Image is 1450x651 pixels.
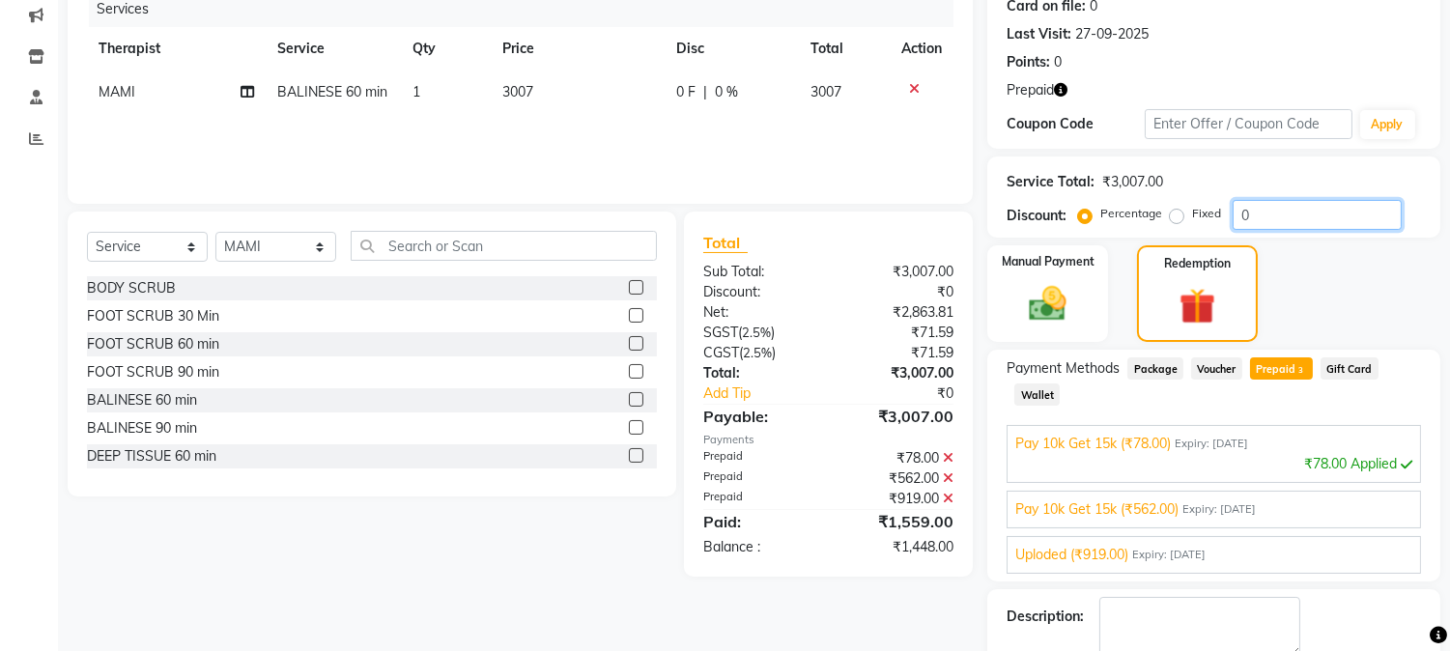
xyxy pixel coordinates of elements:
span: 0 F [676,82,696,102]
span: MAMI [99,83,135,100]
div: Service Total: [1007,172,1095,192]
span: Package [1127,357,1183,380]
div: FOOT SCRUB 30 Min [87,306,219,326]
div: FOOT SCRUB 90 min [87,362,219,382]
button: Apply [1360,110,1415,139]
div: DEEP TISSUE 60 min [87,446,216,467]
div: ₹78.00 [829,448,969,468]
div: Discount: [1007,206,1066,226]
span: Payment Methods [1007,358,1120,379]
span: Voucher [1191,357,1242,380]
span: 0 % [715,82,738,102]
div: Prepaid [689,448,829,468]
span: Total [703,233,748,253]
span: Pay 10k Get 15k (₹78.00) [1015,434,1171,454]
div: ₹0 [829,282,969,302]
img: _cash.svg [1017,282,1078,325]
div: Payments [703,432,953,448]
div: Last Visit: [1007,24,1071,44]
div: ₹1,559.00 [829,510,969,533]
div: ₹3,007.00 [829,405,969,428]
th: Service [266,27,401,71]
div: ₹0 [852,383,969,404]
div: Balance : [689,537,829,557]
span: 2.5% [743,345,772,360]
div: FOOT SCRUB 60 min [87,334,219,354]
div: Points: [1007,52,1050,72]
div: Coupon Code [1007,114,1145,134]
th: Action [890,27,953,71]
div: 0 [1054,52,1062,72]
span: SGST [703,324,738,341]
span: 3007 [502,83,533,100]
div: ₹1,448.00 [829,537,969,557]
div: 27-09-2025 [1075,24,1149,44]
div: Paid: [689,510,829,533]
input: Enter Offer / Coupon Code [1145,109,1351,139]
div: ₹3,007.00 [829,262,969,282]
th: Price [491,27,666,71]
span: Uploded (₹919.00) [1015,545,1128,565]
label: Manual Payment [1002,253,1095,270]
div: ₹3,007.00 [829,363,969,383]
div: BALINESE 90 min [87,418,197,439]
div: ₹2,863.81 [829,302,969,323]
div: BALINESE 60 min [87,390,197,410]
img: _gift.svg [1168,284,1226,328]
th: Qty [401,27,491,71]
div: Sub Total: [689,262,829,282]
span: Prepaid [1007,80,1054,100]
div: ₹71.59 [829,343,969,363]
div: Net: [689,302,829,323]
span: Expiry: [DATE] [1132,547,1206,563]
div: ( ) [689,343,829,363]
span: | [703,82,707,102]
div: Prepaid [689,468,829,489]
div: Total: [689,363,829,383]
th: Total [799,27,890,71]
span: Pay 10k Get 15k (₹562.00) [1015,499,1179,520]
span: CGST [703,344,739,361]
div: Prepaid [689,489,829,509]
div: Description: [1007,607,1084,627]
label: Fixed [1192,205,1221,222]
span: Wallet [1014,383,1060,406]
span: Prepaid [1250,357,1313,380]
div: ₹562.00 [829,468,969,489]
th: Disc [665,27,798,71]
span: 3 [1295,365,1306,377]
th: Therapist [87,27,266,71]
div: ₹71.59 [829,323,969,343]
div: Discount: [689,282,829,302]
input: Search or Scan [351,231,657,261]
a: Add Tip [689,383,852,404]
div: Payable: [689,405,829,428]
div: ₹919.00 [829,489,969,509]
span: 3007 [810,83,841,100]
span: Gift Card [1321,357,1379,380]
div: ₹78.00 Applied [1015,454,1412,474]
div: ₹3,007.00 [1102,172,1163,192]
span: Expiry: [DATE] [1182,501,1256,518]
div: ( ) [689,323,829,343]
span: 2.5% [742,325,771,340]
div: BODY SCRUB [87,278,176,298]
span: 1 [412,83,420,100]
label: Redemption [1164,255,1231,272]
label: Percentage [1100,205,1162,222]
span: BALINESE 60 min [277,83,387,100]
span: Expiry: [DATE] [1175,436,1248,452]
